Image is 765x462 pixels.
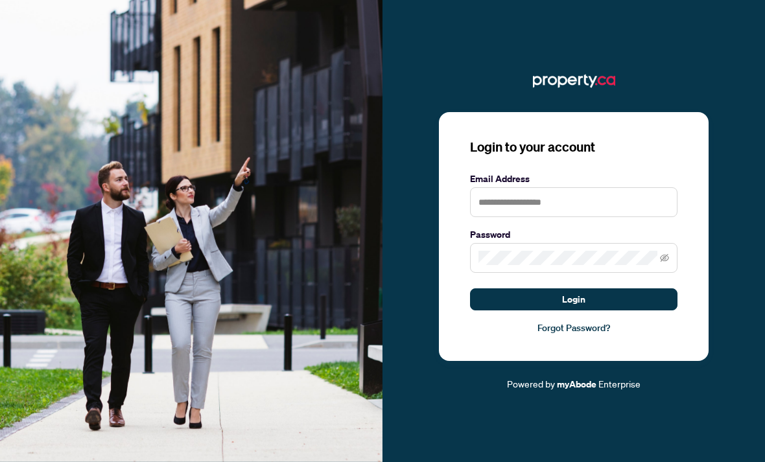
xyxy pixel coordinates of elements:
[470,172,677,186] label: Email Address
[470,227,677,242] label: Password
[470,288,677,310] button: Login
[660,253,669,262] span: eye-invisible
[533,71,615,91] img: ma-logo
[557,377,596,391] a: myAbode
[470,138,677,156] h3: Login to your account
[507,378,555,389] span: Powered by
[562,289,585,310] span: Login
[598,378,641,389] span: Enterprise
[470,321,677,335] a: Forgot Password?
